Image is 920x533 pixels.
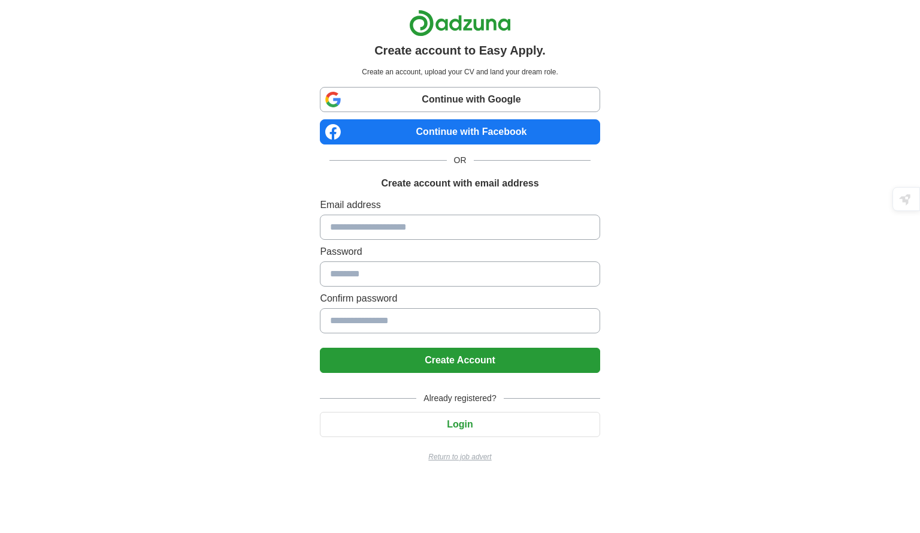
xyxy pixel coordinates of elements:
a: Continue with Google [320,87,600,112]
img: Adzuna logo [409,10,511,37]
label: Confirm password [320,291,600,306]
button: Login [320,412,600,437]
button: Create Account [320,348,600,373]
a: Continue with Facebook [320,119,600,144]
h1: Create account with email address [381,176,538,191]
h1: Create account to Easy Apply. [374,41,546,59]
a: Login [320,419,600,429]
label: Email address [320,198,600,212]
p: Create an account, upload your CV and land your dream role. [322,67,597,77]
span: Already registered? [416,392,503,405]
a: Return to job advert [320,451,600,462]
span: OR [447,154,474,167]
label: Password [320,245,600,259]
